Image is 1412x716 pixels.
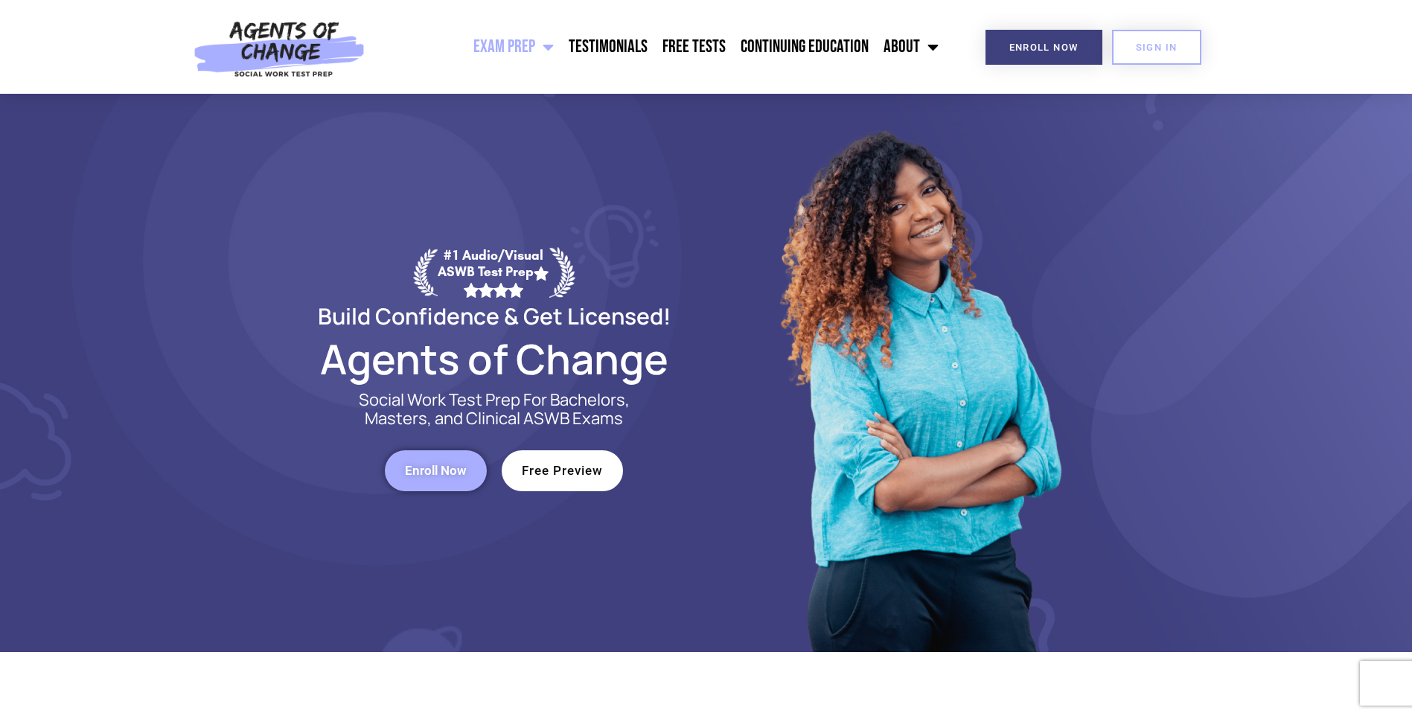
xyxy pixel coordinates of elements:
[342,391,647,428] p: Social Work Test Prep For Bachelors, Masters, and Clinical ASWB Exams
[282,342,706,376] h2: Agents of Change
[876,28,946,65] a: About
[1112,30,1201,65] a: SIGN IN
[373,28,946,65] nav: Menu
[561,28,655,65] a: Testimonials
[405,464,467,477] span: Enroll Now
[1136,42,1178,52] span: SIGN IN
[770,94,1067,652] img: Website Image 1 (1)
[985,30,1102,65] a: Enroll Now
[655,28,733,65] a: Free Tests
[466,28,561,65] a: Exam Prep
[438,247,549,297] div: #1 Audio/Visual ASWB Test Prep
[385,450,487,491] a: Enroll Now
[282,305,706,327] h2: Build Confidence & Get Licensed!
[502,450,623,491] a: Free Preview
[1009,42,1079,52] span: Enroll Now
[522,464,603,477] span: Free Preview
[733,28,876,65] a: Continuing Education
